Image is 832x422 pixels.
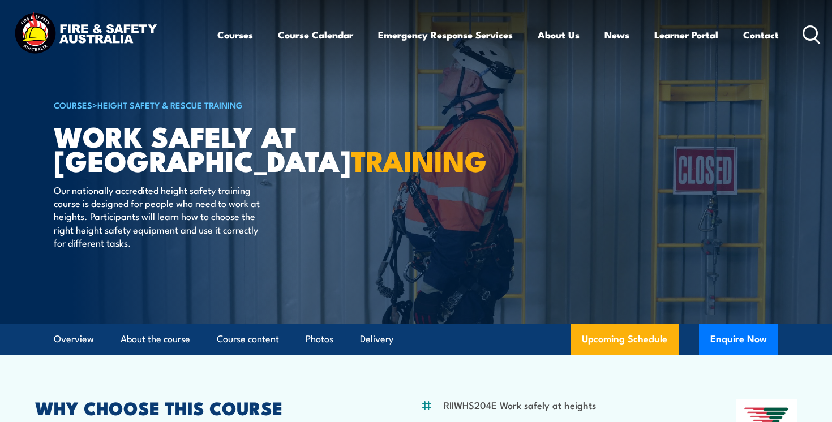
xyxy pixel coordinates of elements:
a: Emergency Response Services [378,20,513,50]
li: RIIWHS204E Work safely at heights [444,398,596,411]
a: Learner Portal [654,20,718,50]
a: Height Safety & Rescue Training [97,98,243,111]
a: Course Calendar [278,20,353,50]
a: Photos [306,324,333,354]
p: Our nationally accredited height safety training course is designed for people who need to work a... [54,183,260,249]
h2: WHY CHOOSE THIS COURSE [35,399,366,415]
a: Course content [217,324,279,354]
a: About Us [538,20,580,50]
h1: Work Safely at [GEOGRAPHIC_DATA] [54,123,333,172]
a: Courses [217,20,253,50]
a: COURSES [54,98,92,111]
a: Delivery [360,324,393,354]
a: Upcoming Schedule [571,324,679,355]
h6: > [54,98,333,111]
a: About the course [121,324,190,354]
a: Overview [54,324,94,354]
a: Contact [743,20,779,50]
a: News [604,20,629,50]
button: Enquire Now [699,324,778,355]
strong: TRAINING [351,138,487,182]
